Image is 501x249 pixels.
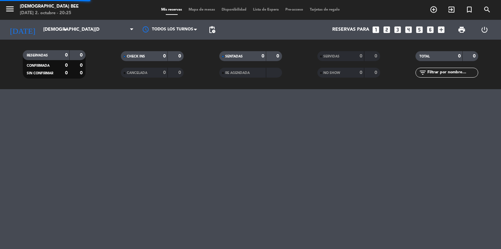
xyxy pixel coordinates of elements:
[427,69,478,76] input: Filtrar por nombre...
[360,70,362,75] strong: 0
[218,8,250,12] span: Disponibilidad
[426,25,435,34] i: looks_6
[163,54,166,58] strong: 0
[27,54,48,57] span: RESERVADAS
[332,27,369,32] span: Reservas para
[127,55,145,58] span: CHECK INS
[225,71,250,75] span: RE AGENDADA
[80,63,84,68] strong: 0
[250,8,282,12] span: Lista de Espera
[465,6,473,14] i: turned_in_not
[458,54,461,58] strong: 0
[372,25,380,34] i: looks_one
[185,8,218,12] span: Mapa de mesas
[382,25,391,34] i: looks_two
[481,26,488,34] i: power_settings_new
[262,54,264,58] strong: 0
[473,20,496,40] div: LOG OUT
[419,69,427,77] i: filter_list
[437,25,446,34] i: add_box
[61,26,69,34] i: arrow_drop_down
[430,6,438,14] i: add_circle_outline
[276,54,280,58] strong: 0
[65,63,68,68] strong: 0
[158,8,185,12] span: Mis reservas
[393,25,402,34] i: looks_3
[375,70,378,75] strong: 0
[178,54,182,58] strong: 0
[323,71,340,75] span: NO SHOW
[419,55,430,58] span: TOTAL
[447,6,455,14] i: exit_to_app
[5,4,15,16] button: menu
[282,8,306,12] span: Pre-acceso
[178,70,182,75] strong: 0
[360,54,362,58] strong: 0
[65,53,68,57] strong: 0
[127,71,147,75] span: CANCELADA
[20,10,79,17] div: [DATE] 2. octubre - 20:25
[225,55,243,58] span: SENTADAS
[163,70,166,75] strong: 0
[404,25,413,34] i: looks_4
[27,64,50,67] span: CONFIRMADA
[27,72,53,75] span: SIN CONFIRMAR
[5,22,40,37] i: [DATE]
[80,53,84,57] strong: 0
[80,71,84,75] strong: 0
[375,54,378,58] strong: 0
[323,55,340,58] span: SERVIDAS
[65,71,68,75] strong: 0
[483,6,491,14] i: search
[20,3,79,10] div: [DEMOGRAPHIC_DATA] Bee
[208,26,216,34] span: pending_actions
[415,25,424,34] i: looks_5
[458,26,466,34] span: print
[473,54,477,58] strong: 0
[5,4,15,14] i: menu
[306,8,343,12] span: Tarjetas de regalo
